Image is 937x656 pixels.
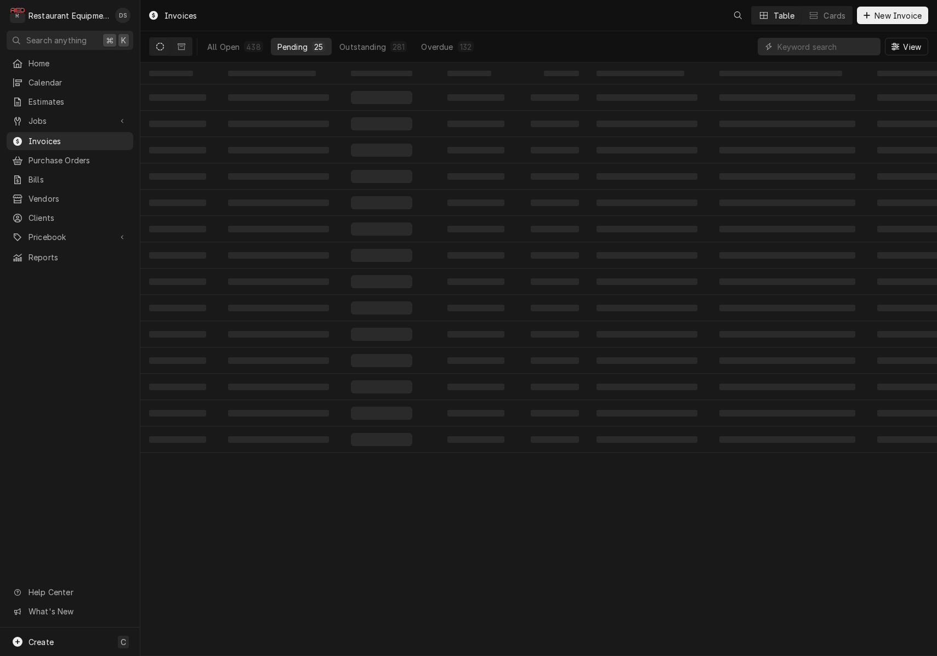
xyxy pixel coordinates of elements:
[351,249,412,262] span: ‌
[531,94,579,101] span: ‌
[29,135,128,147] span: Invoices
[597,305,697,311] span: ‌
[393,41,405,53] div: 281
[719,331,855,338] span: ‌
[447,278,504,285] span: ‌
[447,173,504,180] span: ‌
[719,357,855,364] span: ‌
[351,144,412,157] span: ‌
[719,173,855,180] span: ‌
[544,71,579,76] span: ‌
[729,7,747,24] button: Open search
[719,147,855,153] span: ‌
[277,41,308,53] div: Pending
[29,252,128,263] span: Reports
[149,199,206,206] span: ‌
[121,636,126,648] span: C
[351,170,412,183] span: ‌
[7,583,133,601] a: Go to Help Center
[29,193,128,204] span: Vendors
[228,94,329,101] span: ‌
[149,252,206,259] span: ‌
[149,331,206,338] span: ‌
[351,433,412,446] span: ‌
[597,199,697,206] span: ‌
[719,436,855,443] span: ‌
[7,228,133,246] a: Go to Pricebook
[597,94,697,101] span: ‌
[531,147,579,153] span: ‌
[872,10,924,21] span: New Invoice
[597,121,697,127] span: ‌
[597,278,697,285] span: ‌
[719,199,855,206] span: ‌
[597,410,697,417] span: ‌
[531,410,579,417] span: ‌
[228,252,329,259] span: ‌
[121,35,126,46] span: K
[29,606,127,617] span: What's New
[421,41,453,53] div: Overdue
[597,252,697,259] span: ‌
[447,305,504,311] span: ‌
[774,10,795,21] div: Table
[7,602,133,620] a: Go to What's New
[228,199,329,206] span: ‌
[351,407,412,420] span: ‌
[351,275,412,288] span: ‌
[351,71,412,76] span: ‌
[7,31,133,50] button: Search anything⌘K
[26,35,87,46] span: Search anything
[7,132,133,150] a: Invoices
[106,35,113,46] span: ⌘
[447,94,504,101] span: ‌
[447,436,504,443] span: ‌
[7,54,133,72] a: Home
[149,147,206,153] span: ‌
[719,94,855,101] span: ‌
[7,73,133,92] a: Calendar
[149,436,206,443] span: ‌
[857,7,928,24] button: New Invoice
[29,10,109,21] div: Restaurant Equipment Diagnostics
[777,38,875,55] input: Keyword search
[7,151,133,169] a: Purchase Orders
[447,384,504,390] span: ‌
[149,305,206,311] span: ‌
[7,248,133,266] a: Reports
[115,8,130,23] div: Derek Stewart's Avatar
[246,41,260,53] div: 438
[149,226,206,232] span: ‌
[351,354,412,367] span: ‌
[339,41,386,53] div: Outstanding
[228,121,329,127] span: ‌
[228,173,329,180] span: ‌
[7,93,133,111] a: Estimates
[351,91,412,104] span: ‌
[29,231,111,243] span: Pricebook
[10,8,25,23] div: Restaurant Equipment Diagnostics's Avatar
[447,331,504,338] span: ‌
[228,436,329,443] span: ‌
[228,384,329,390] span: ‌
[115,8,130,23] div: DS
[531,305,579,311] span: ‌
[351,301,412,315] span: ‌
[447,252,504,259] span: ‌
[7,112,133,130] a: Go to Jobs
[149,121,206,127] span: ‌
[719,71,842,76] span: ‌
[597,147,697,153] span: ‌
[824,10,845,21] div: Cards
[719,305,855,311] span: ‌
[531,436,579,443] span: ‌
[207,41,240,53] div: All Open
[351,196,412,209] span: ‌
[531,121,579,127] span: ‌
[719,226,855,232] span: ‌
[447,357,504,364] span: ‌
[531,278,579,285] span: ‌
[149,384,206,390] span: ‌
[531,173,579,180] span: ‌
[149,94,206,101] span: ‌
